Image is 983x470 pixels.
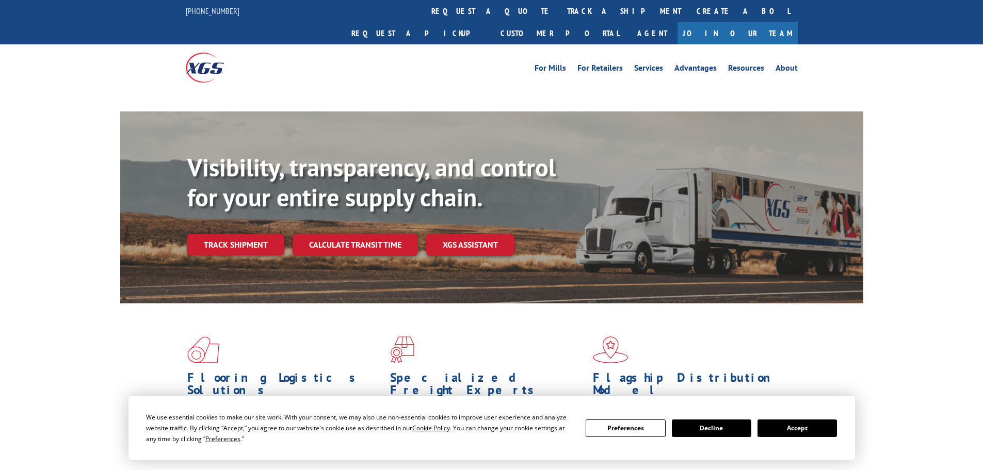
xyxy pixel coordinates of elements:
[593,336,629,363] img: xgs-icon-flagship-distribution-model-red
[187,336,219,363] img: xgs-icon-total-supply-chain-intelligence-red
[293,234,418,256] a: Calculate transit time
[593,371,788,401] h1: Flagship Distribution Model
[146,412,573,444] div: We use essential cookies to make our site work. With your consent, we may also use non-essential ...
[776,64,798,75] a: About
[758,419,837,437] button: Accept
[412,424,450,432] span: Cookie Policy
[493,22,627,44] a: Customer Portal
[728,64,764,75] a: Resources
[390,371,585,401] h1: Specialized Freight Experts
[187,151,556,213] b: Visibility, transparency, and control for your entire supply chain.
[535,64,566,75] a: For Mills
[187,234,284,255] a: Track shipment
[187,371,382,401] h1: Flooring Logistics Solutions
[577,64,623,75] a: For Retailers
[627,22,678,44] a: Agent
[634,64,663,75] a: Services
[586,419,665,437] button: Preferences
[186,6,239,16] a: [PHONE_NUMBER]
[390,336,414,363] img: xgs-icon-focused-on-flooring-red
[128,396,855,460] div: Cookie Consent Prompt
[426,234,514,256] a: XGS ASSISTANT
[205,434,240,443] span: Preferences
[674,64,717,75] a: Advantages
[672,419,751,437] button: Decline
[344,22,493,44] a: Request a pickup
[678,22,798,44] a: Join Our Team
